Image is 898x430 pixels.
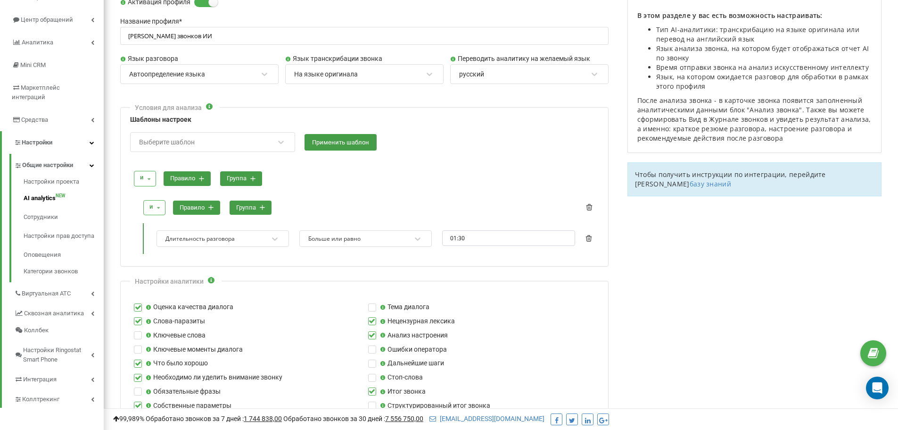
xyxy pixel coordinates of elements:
span: Средства [21,116,48,123]
label: Ключевые слова [146,330,206,341]
div: Настройки аналитики [135,277,204,286]
a: Общие настройки [14,154,104,174]
a: базу знаний [690,179,731,188]
span: Обработано звонков за 7 дней : [146,415,282,422]
a: Сквозная аналитика [14,302,104,322]
span: Общие настройки [22,160,73,170]
label: Необходимо ли уделить внимание звонку [146,372,282,383]
button: группа [230,201,272,215]
span: Коллбек [24,326,49,335]
a: Категории звонков [24,264,104,276]
label: Анализ настроения [380,330,448,341]
li: Язык, на котором ожидается разговор для обработки в рамках этого профиля [656,72,872,91]
span: Виртуальная АТС [22,289,71,298]
div: и [149,202,153,211]
input: 00:00 [442,230,575,246]
a: Интеграция [14,368,104,388]
label: Ошибки оператора [380,345,447,355]
div: и [140,173,143,182]
label: Обязательные фразы [146,387,221,397]
a: Коллбек [14,322,104,339]
span: Интеграция [23,375,57,384]
span: Обработано звонков за 30 дней : [283,415,423,422]
button: правило [164,171,211,186]
a: Виртуальная АТС [14,282,104,302]
span: Коллтрекинг [22,395,59,404]
div: русский [459,70,484,78]
label: Тема диалога [380,302,429,312]
u: 1 744 838,00 [244,415,282,422]
a: Коллтрекинг [14,388,104,408]
li: Время отправки звонка на анализ искусственному интеллекту [656,63,872,72]
span: Сквозная аналитика [24,309,84,318]
button: правило [173,201,220,215]
a: Настройки проекта [24,177,104,189]
label: Что было хорошо [146,358,208,369]
p: После анализа звонка - в карточке звонка появится заполненный аналитическими данными блок "Анализ... [637,96,872,143]
span: Центр обращений [21,16,73,23]
label: Слова-паразиты [146,316,205,327]
button: Применить шаблон [305,134,377,151]
span: Аналитика [22,39,53,46]
a: Сотрудники [24,208,104,227]
label: Итог звонка [380,387,426,397]
label: Дальнейшие шаги [380,358,444,369]
div: Длительность разговора [165,235,235,243]
div: Выберите шаблон [139,139,195,145]
div: Open Intercom Messenger [866,377,889,399]
div: Условия для анализа [135,103,202,112]
button: группа [220,171,262,186]
label: Переводить аналитику на желаемый язык [450,54,609,64]
span: 99,989% [113,415,144,422]
p: Чтобы получить инструкции по интеграции, перейдите [PERSON_NAME] [635,170,874,189]
div: Больше или равно [308,235,361,243]
span: Mini CRM [20,61,46,68]
a: Настройки [2,131,104,154]
label: Структурированный итог звонка [380,401,490,411]
label: Собственные параметры [146,401,231,411]
label: Название профиля * [120,17,609,27]
label: Нецензурная лексика [380,316,455,327]
div: Автоопределение языка [129,70,205,78]
label: Оценка качества диалога [146,302,233,312]
label: Шаблоны настроек [130,115,599,125]
span: Настройки [22,139,52,146]
a: Настройки прав доступа [24,227,104,245]
li: Тип AI-аналитики: транскрибацию на языке оригинала или перевод на английский язык [656,25,872,44]
div: На языке оригинала [294,70,358,78]
a: Настройки Ringostat Smart Phone [14,339,104,368]
span: Настройки Ringostat Smart Phone [23,346,91,364]
a: [EMAIL_ADDRESS][DOMAIN_NAME] [429,415,544,422]
u: 7 556 750,00 [385,415,423,422]
label: Ключевые моменты диалога [146,345,243,355]
a: Оповещения [24,245,104,264]
span: Маркетплейс интеграций [12,84,60,101]
label: Язык разговора [120,54,279,64]
label: Стоп-слова [380,372,423,383]
input: Название профиля [120,27,609,45]
li: Язык анализа звонка, на котором будет отображаться отчет AI по звонку [656,44,872,63]
p: В этом разделе у вас есть возможность настраивать: [637,11,872,20]
label: Язык транскрибации звонка [285,54,444,64]
a: AI analyticsNEW [24,189,104,208]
